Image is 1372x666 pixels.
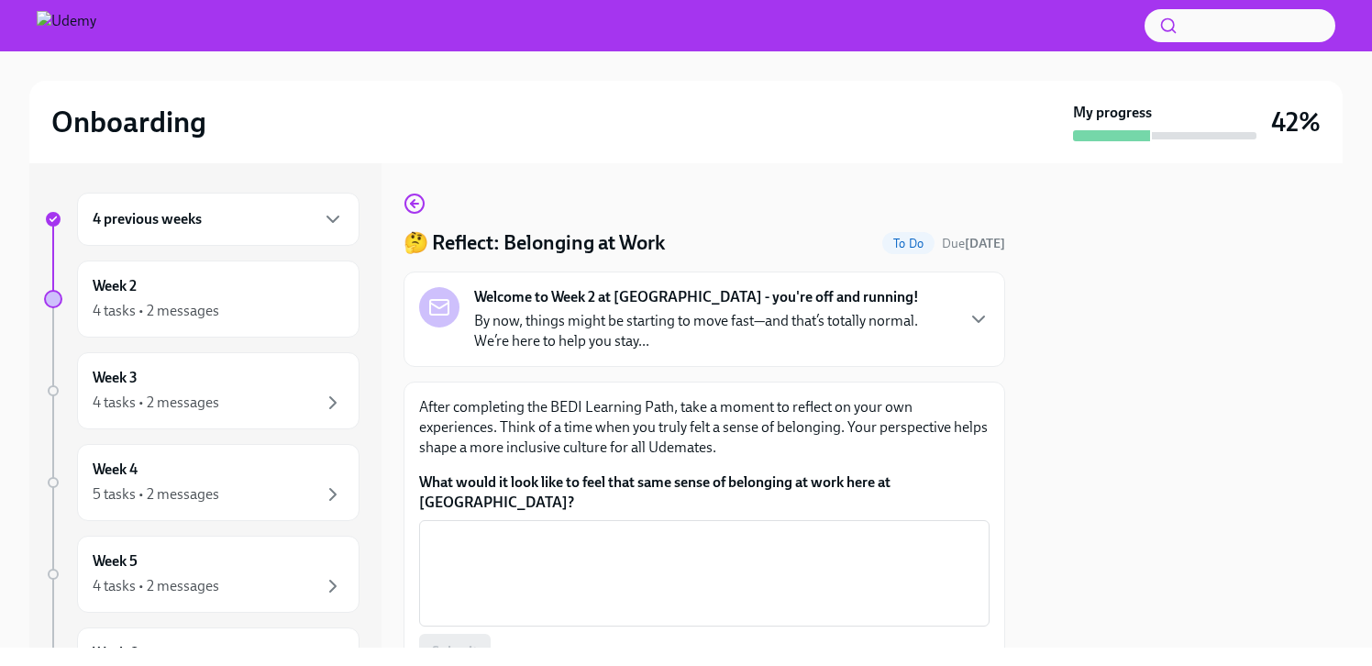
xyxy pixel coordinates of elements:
p: After completing the BEDI Learning Path, take a moment to reflect on your own experiences. Think ... [419,397,990,458]
span: To Do [882,237,935,250]
a: Week 45 tasks • 2 messages [44,444,360,521]
h6: Week 5 [93,551,138,572]
h2: Onboarding [51,104,206,140]
img: Udemy [37,11,96,40]
div: 5 tasks • 2 messages [93,484,219,505]
a: Week 34 tasks • 2 messages [44,352,360,429]
h6: Week 4 [93,460,138,480]
h6: Week 2 [93,276,137,296]
span: August 23rd, 2025 09:00 [942,235,1005,252]
label: What would it look like to feel that same sense of belonging at work here at [GEOGRAPHIC_DATA]? [419,472,990,513]
div: 4 previous weeks [77,193,360,246]
h6: 4 previous weeks [93,209,202,229]
h4: 🤔 Reflect: Belonging at Work [404,229,665,257]
a: Week 24 tasks • 2 messages [44,261,360,338]
h6: Week 3 [93,368,138,388]
div: 4 tasks • 2 messages [93,393,219,413]
h3: 42% [1271,105,1321,139]
strong: My progress [1073,103,1152,123]
a: Week 54 tasks • 2 messages [44,536,360,613]
strong: Welcome to Week 2 at [GEOGRAPHIC_DATA] - you're off and running! [474,287,919,307]
p: By now, things might be starting to move fast—and that’s totally normal. We’re here to help you s... [474,311,953,351]
h6: Week 6 [93,643,138,663]
div: 4 tasks • 2 messages [93,576,219,596]
span: Due [942,236,1005,251]
div: 4 tasks • 2 messages [93,301,219,321]
strong: [DATE] [965,236,1005,251]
